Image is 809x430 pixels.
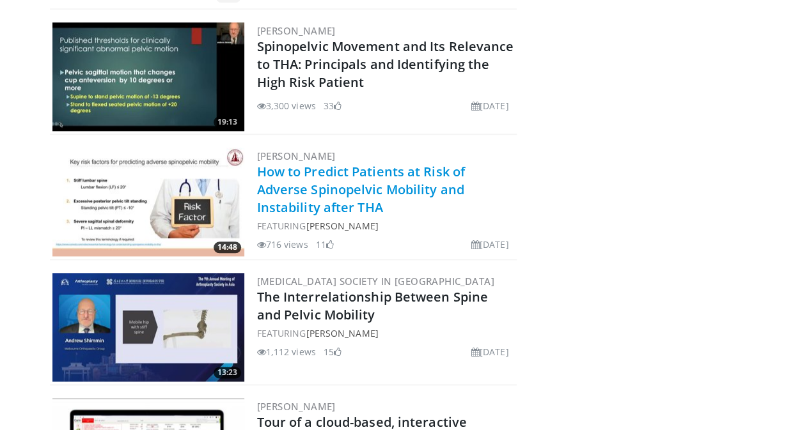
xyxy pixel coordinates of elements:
a: The Interrelationship Between Spine and Pelvic Mobility [257,288,489,323]
a: 14:48 [52,148,244,256]
img: 4c68666d-d65a-4074-be6e-71fb9208fc42.300x170_q85_crop-smart_upscale.jpg [52,22,244,131]
a: 19:13 [52,22,244,131]
a: [PERSON_NAME] [257,400,336,413]
img: 64b3714c-0b7f-4976-83f9-d3ecf13acc20.300x170_q85_crop-smart_upscale.jpg [52,273,244,381]
li: [DATE] [471,99,509,112]
a: [PERSON_NAME] [257,150,336,162]
a: Spinopelvic Movement and Its Relevance to THA: Principals and Identifying the High Risk Patient [257,38,514,91]
li: 716 views [257,238,308,251]
a: 13:23 [52,273,244,381]
a: How to Predict Patients at Risk of Adverse Spinopelvic Mobility and Instability after THA [257,163,465,216]
li: [DATE] [471,238,509,251]
span: 19:13 [214,116,241,128]
div: FEATURING [257,219,514,233]
a: [MEDICAL_DATA] Society in [GEOGRAPHIC_DATA] [257,275,494,288]
li: 3,300 views [257,99,316,112]
span: 14:48 [214,242,241,253]
li: [DATE] [471,345,509,358]
div: FEATURING [257,326,514,340]
li: 11 [316,238,334,251]
span: 13:23 [214,367,241,378]
a: [PERSON_NAME] [257,24,336,37]
a: [PERSON_NAME] [306,220,378,232]
img: 01734313-4931-4c81-bd14-dcca0eaa183a.300x170_q85_crop-smart_upscale.jpg [52,148,244,256]
a: [PERSON_NAME] [306,327,378,339]
li: 15 [324,345,342,358]
li: 33 [324,99,342,112]
li: 1,112 views [257,345,316,358]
